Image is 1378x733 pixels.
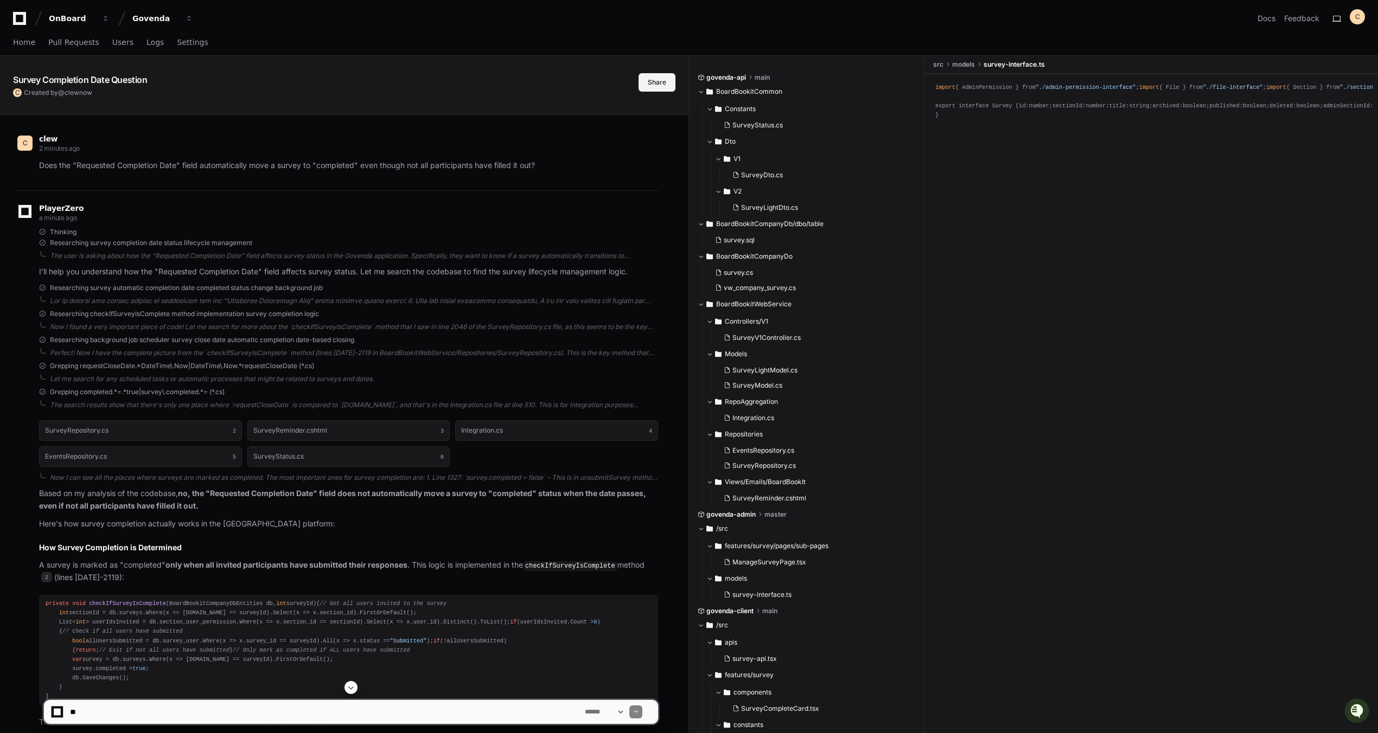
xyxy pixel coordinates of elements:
[75,647,95,653] span: return
[933,60,943,69] span: src
[716,524,728,533] span: /src
[719,330,910,345] button: SurveyV1Controller.cs
[706,666,916,684] button: features/survey
[715,636,722,649] svg: Directory
[732,414,774,422] span: Integration.cs
[50,284,323,292] span: Researching survey automatic completion date completed status change background job
[711,233,910,248] button: survey.sql
[11,81,30,100] img: 1756235613930-3d25f9e4-fa56-45dd-b3ad-e072dfbd1548
[1139,84,1159,91] span: import
[706,607,754,615] span: govenda-client
[41,572,52,583] span: 2
[706,345,916,363] button: Models
[706,619,713,632] svg: Directory
[719,118,910,133] button: SurveyStatus.cs
[15,88,20,97] h1: C
[724,152,730,165] svg: Directory
[37,92,137,100] div: We're available if you need us!
[952,60,975,69] span: models
[253,453,304,460] h1: SurveyStatus.cs
[725,574,747,583] span: models
[75,619,85,625] span: int
[732,654,777,663] span: survey-api.tsx
[725,350,747,358] span: Models
[112,39,133,46] span: Users
[65,88,79,97] span: clew
[706,313,916,330] button: Controllers/V1
[715,475,722,488] svg: Directory
[1036,84,1136,91] span: "./admin-permission-interface"
[24,88,92,97] span: Created by
[39,266,658,278] p: I'll help you understand how the "Requested Completion Date" field affects survey status. Let me ...
[128,9,197,28] button: Govenda
[732,381,782,390] span: SurveyModel.cs
[132,665,146,672] span: true
[1109,102,1129,109] span: title:
[725,542,828,550] span: features/survey/pages/sub-pages
[46,600,316,607] span: ( )
[698,215,916,233] button: BoardBookitCompanyDb/dbo/table
[725,430,763,439] span: Repositories
[1284,13,1319,24] button: Feedback
[741,203,798,212] span: SurveyLightDto.cs
[715,428,722,441] svg: Directory
[441,452,444,461] span: 6
[732,121,783,130] span: SurveyStatus.cs
[37,81,178,92] div: Start new chat
[719,363,910,378] button: SurveyLightModel.cs
[253,427,327,434] h1: SurveyReminder.cshtml
[935,84,955,91] span: import
[715,315,722,328] svg: Directory
[39,159,658,172] p: Does the "Requested Completion Date" field automatically move a survey to "completed" even though...
[706,298,713,311] svg: Directory
[1343,697,1373,726] iframe: Open customer support
[706,510,756,519] span: govenda-admin
[433,638,440,644] span: if
[706,85,713,98] svg: Directory
[711,280,910,295] button: vw_company_survey.cs
[461,427,503,434] h1: Integration.cs
[39,134,58,143] span: clew
[755,73,770,82] span: main
[39,542,658,553] h2: How Survey Completion is Determined
[1355,12,1360,21] h1: C
[50,362,314,370] span: Grepping requestCloseDate.*DateTime\.Now|DateTime\.Now.*requestCloseDate (*.cs)
[523,561,617,571] code: checkIfSurveyIsComplete
[715,539,722,552] svg: Directory
[724,268,753,277] span: survey.cs
[715,572,722,585] svg: Directory
[441,426,444,435] span: 3
[39,144,80,152] span: 2 minutes ago
[50,310,319,318] span: Researching checkIfSurveyIsComplete method implementation survey completion logic
[725,478,806,486] span: Views/Emails/BoardBookIt
[741,171,783,179] span: SurveyDto.cs
[13,74,148,85] app-text-character-animate: Survey Completion Date Question
[132,13,179,24] div: Govenda
[46,600,69,607] span: private
[50,336,354,344] span: Researching background job scheduler survey close date automatic completion date-based closing
[233,452,236,461] span: 5
[59,609,69,616] span: int
[715,150,916,168] button: V1
[510,619,516,625] span: if
[719,491,910,506] button: SurveyReminder.cshtml
[716,220,824,228] span: BoardBookitCompanyDb/dbo/table
[49,13,95,24] div: OnBoard
[935,83,1367,120] div: { AdminPermission } from ; { File } from ; { Section } from ; { SectionPermission } from ; { Surv...
[732,558,806,567] span: ManageSurveyPage.tsx
[233,647,410,653] span: // Only mark as completed if ALL users have submitted
[706,217,713,230] svg: Directory
[715,348,722,361] svg: Directory
[39,487,658,512] p: Based on my analysis of the codebase,
[1269,102,1296,109] span: deleted:
[725,671,774,679] span: features/survey
[715,668,722,681] svg: Directory
[732,461,796,470] span: SurveyRepository.cs
[711,265,910,280] button: survey.cs
[1152,102,1182,109] span: archived:
[724,284,796,292] span: vw_company_survey.cs
[50,239,252,247] span: Researching survey completion date status lifecycle management
[50,228,76,236] span: Thinking
[72,638,86,644] span: bool
[50,401,658,409] div: The search results show that there's only one place where `requestCloseDate` is compared to `[DOM...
